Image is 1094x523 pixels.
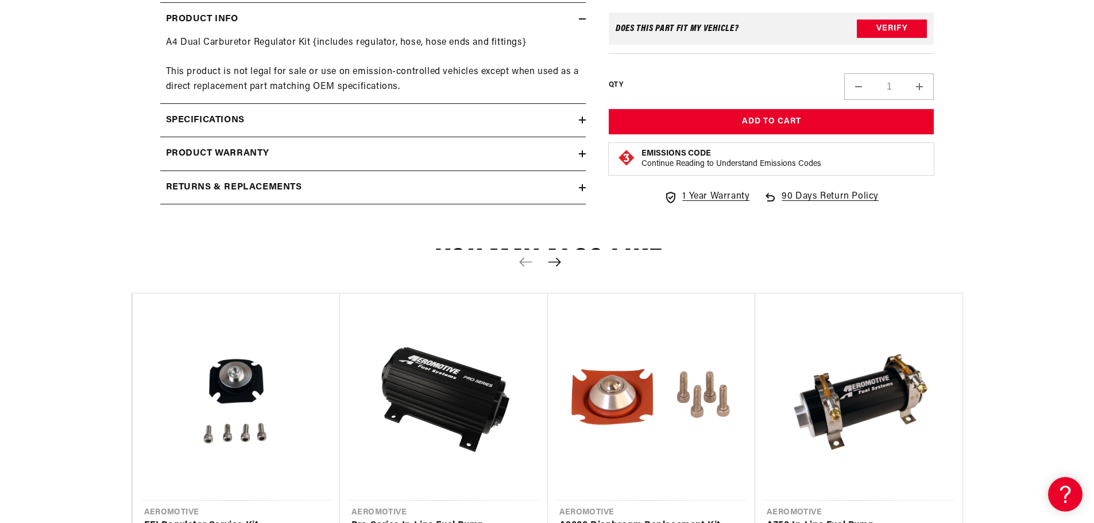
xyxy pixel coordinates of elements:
button: Verify [857,20,927,38]
a: 1 Year Warranty [664,190,749,205]
span: 1 Year Warranty [682,190,749,205]
summary: Product warranty [160,137,586,171]
h2: Product Info [166,12,238,27]
strong: Emissions Code [641,150,711,158]
a: 90 Days Return Policy [763,190,879,216]
h2: Returns & replacements [166,180,302,195]
div: A4 Dual Carburetor Regulator Kit {includes regulator, hose, hose ends and fittings} This product ... [160,36,586,94]
summary: Returns & replacements [160,171,586,204]
span: 90 Days Return Policy [782,190,879,216]
h2: Product warranty [166,146,270,161]
p: Continue Reading to Understand Emissions Codes [641,160,821,170]
h2: You may also like [132,248,963,275]
button: Add to Cart [609,109,934,135]
button: Previous slide [513,250,539,275]
img: Emissions code [617,149,636,168]
summary: Product Info [160,3,586,36]
summary: Specifications [160,104,586,137]
label: QTY [609,80,623,90]
button: Emissions CodeContinue Reading to Understand Emissions Codes [641,149,821,170]
button: Next slide [542,250,567,275]
div: Does This part fit My vehicle? [616,24,739,33]
h2: Specifications [166,113,245,128]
